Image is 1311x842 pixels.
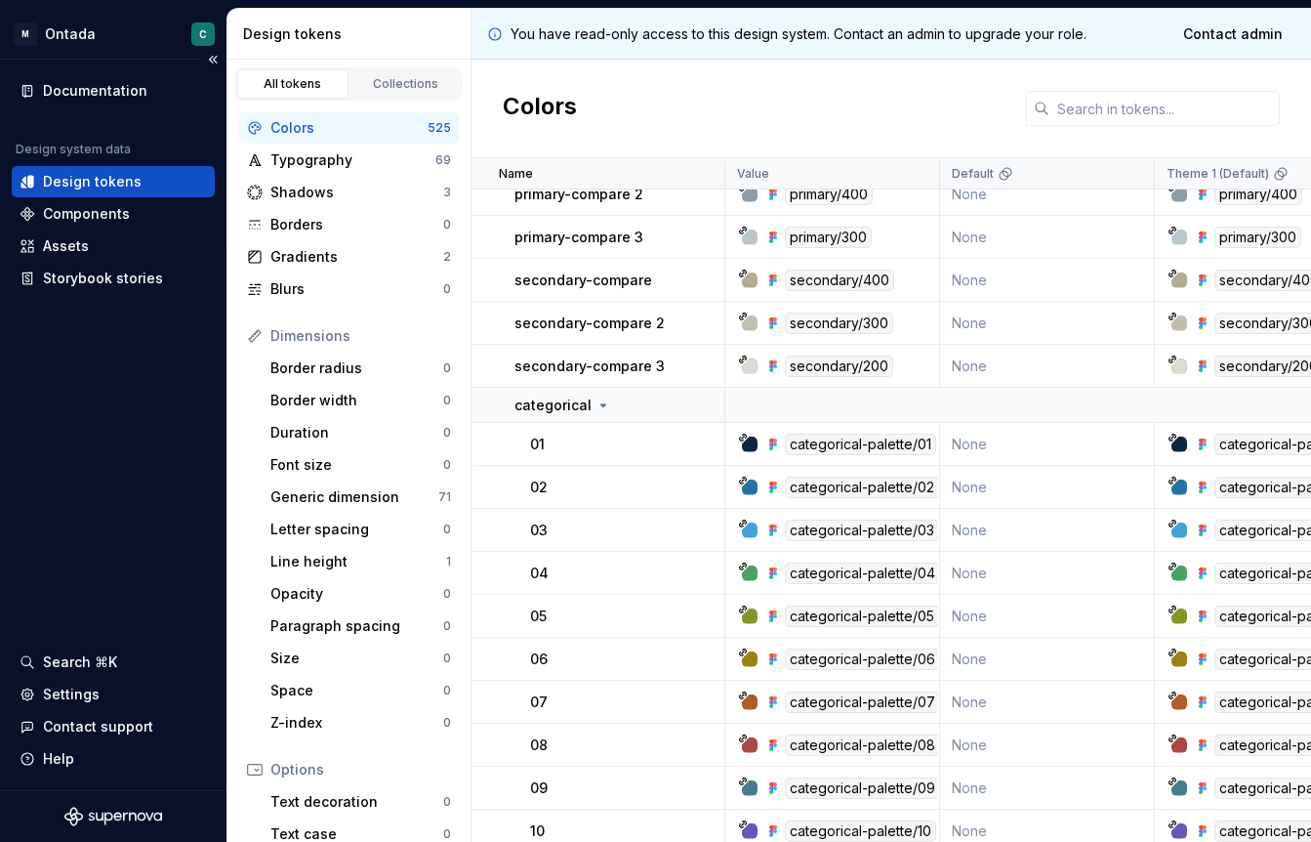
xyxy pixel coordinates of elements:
button: Contact support [12,711,215,742]
button: Search ⌘K [12,647,215,678]
div: Line height [270,552,446,571]
td: None [940,638,1155,681]
div: primary/300 [785,227,872,248]
td: None [940,216,1155,259]
a: Letter spacing0 [263,514,459,545]
a: Contact admin [1170,17,1295,52]
div: categorical-palette/07 [785,692,940,713]
a: Border width0 [263,385,459,416]
p: You have read-only access to this design system. Contact an admin to upgrade your role. [511,24,1086,44]
a: Z-index0 [263,707,459,738]
div: Letter spacing [270,520,443,539]
div: C [199,26,207,42]
div: 0 [443,715,451,731]
div: categorical-palette/04 [785,563,940,584]
div: All tokens [244,76,342,92]
p: Value [737,166,769,182]
td: None [940,724,1155,767]
a: Border radius0 [263,353,459,384]
div: Design tokens [243,24,463,44]
div: primary/400 [785,184,873,205]
div: Shadows [270,183,443,202]
td: None [940,423,1155,466]
div: 0 [443,457,451,473]
div: Design system data [16,142,131,157]
div: 1 [446,554,451,569]
p: secondary-compare 2 [514,314,665,333]
a: Size0 [263,643,459,674]
td: None [940,681,1155,724]
div: 71 [438,489,451,505]
td: None [940,302,1155,345]
a: Generic dimension71 [263,482,459,513]
a: Documentation [12,75,215,106]
td: None [940,466,1155,509]
div: Borders [270,215,443,234]
a: Duration0 [263,417,459,448]
p: 02 [530,478,548,497]
div: Search ⌘K [43,653,117,672]
div: Assets [43,236,89,256]
div: 3 [443,185,451,200]
p: 10 [530,821,545,841]
a: Opacity0 [263,578,459,610]
div: Colors [270,118,428,138]
div: primary/400 [1214,184,1302,205]
div: Blurs [270,279,443,299]
div: 69 [435,152,451,168]
td: None [940,173,1155,216]
a: Space0 [263,675,459,706]
button: Help [12,743,215,775]
a: Design tokens [12,166,215,197]
div: Collections [357,76,455,92]
p: 04 [530,564,549,583]
a: Components [12,198,215,230]
div: Documentation [43,81,147,101]
div: categorical-palette/10 [785,821,936,842]
div: Gradients [270,247,443,267]
div: Options [270,760,451,779]
td: None [940,259,1155,302]
td: None [940,509,1155,552]
p: categorical [514,396,592,415]
div: Design tokens [43,172,142,191]
div: Storybook stories [43,269,163,288]
div: 0 [443,651,451,666]
p: secondary-compare [514,271,652,290]
button: Collapse sidebar [199,46,226,73]
div: Help [43,749,74,769]
div: 0 [443,393,451,408]
p: 01 [530,435,545,454]
p: primary-compare 3 [514,228,643,247]
p: primary-compare 2 [514,185,643,204]
p: 08 [530,736,548,755]
button: MOntadaC [4,13,223,55]
td: None [940,595,1155,638]
div: categorical-palette/01 [785,434,936,455]
div: Generic dimension [270,487,438,507]
div: Contact support [43,717,153,737]
div: 0 [443,360,451,376]
div: Typography [270,150,435,170]
div: 0 [443,217,451,232]
td: None [940,767,1155,810]
svg: Supernova Logo [64,807,162,826]
a: Typography69 [239,145,459,176]
div: 0 [443,281,451,297]
div: primary/300 [1214,227,1301,248]
div: categorical-palette/05 [785,606,939,627]
div: categorical-palette/02 [785,477,939,498]
div: 0 [443,618,451,634]
div: Components [43,204,130,224]
p: 03 [530,521,548,540]
div: Border width [270,391,443,410]
div: 0 [443,794,451,810]
td: None [940,552,1155,595]
div: Settings [43,685,100,704]
p: Theme 1 (Default) [1167,166,1269,182]
p: 09 [530,779,548,798]
div: categorical-palette/08 [785,735,940,756]
div: M [14,22,37,46]
a: Assets [12,231,215,262]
